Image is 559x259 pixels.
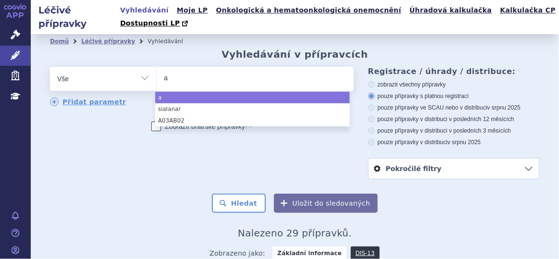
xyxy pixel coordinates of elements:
label: pouze přípravky ve SCAU nebo v distribuci [368,104,540,111]
li: sialanar [155,103,350,115]
label: pouze přípravky v distribuci [368,138,540,146]
button: Hledat [212,194,266,213]
li: A03AB02 [155,115,350,126]
a: Vyhledávání [117,4,172,17]
li: Vyhledávání [148,34,196,49]
a: Onkologická a hematoonkologická onemocnění [213,4,404,17]
span: Nalezeno 29 přípravků. [238,227,352,239]
label: zobrazit všechny přípravky [368,81,540,88]
label: pouze přípravky s platnou registrací [368,92,540,100]
a: Úhradová kalkulačka [407,4,495,17]
label: pouze přípravky v distribuci v posledních 3 měsících [368,127,540,135]
a: Dostupnosti LP [117,17,193,30]
span: Dostupnosti LP [120,19,180,27]
a: Moje LP [174,4,211,17]
label: Zobrazit bratrské přípravky [151,122,252,131]
a: Domů [50,38,69,45]
span: v srpnu 2025 [447,139,481,146]
h2: Vyhledávání v přípravcích [222,49,368,60]
a: Přidat parametr [50,98,126,106]
span: v srpnu 2025 [487,104,521,111]
label: pouze přípravky v distribuci v posledních 12 měsících [368,115,540,123]
button: Uložit do sledovaných [274,194,378,213]
h3: Registrace / úhrady / distribuce: [368,67,540,76]
a: Kalkulačka CP [497,4,559,17]
a: Léčivé přípravky [81,38,135,45]
li: a [155,92,350,103]
h2: Léčivé přípravky [31,3,117,30]
a: Pokročilé filtry [369,159,539,179]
